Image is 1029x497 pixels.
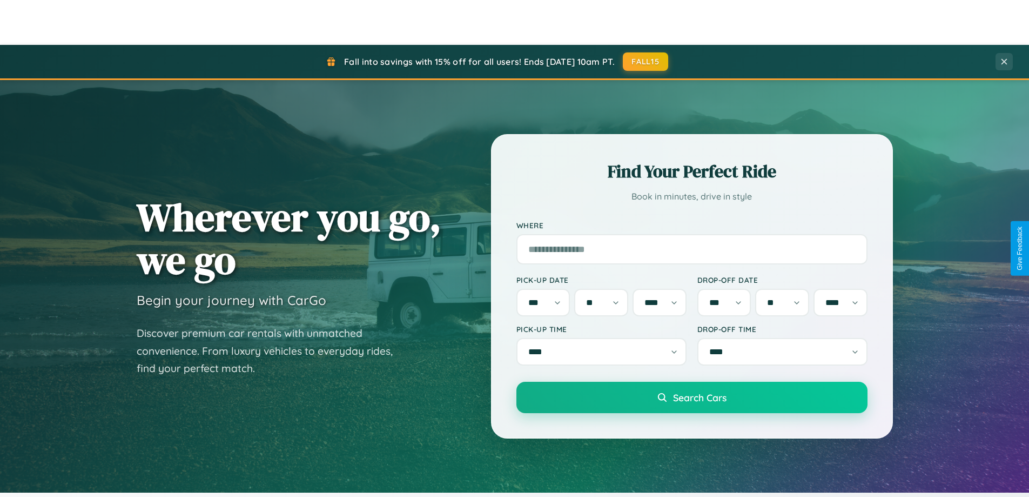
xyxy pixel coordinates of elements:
[516,160,867,183] h2: Find Your Perfect Ride
[516,275,687,284] label: Pick-up Date
[697,324,867,334] label: Drop-off Time
[919,9,957,28] button: Login
[673,392,727,403] span: Search Cars
[623,52,668,71] button: FALL15
[516,382,867,413] button: Search Cars
[137,324,407,377] p: Discover premium car rentals with unmatched convenience. From luxury vehicles to everyday rides, ...
[697,275,867,284] label: Drop-off Date
[516,189,867,204] p: Book in minutes, drive in style
[516,221,867,230] label: Where
[22,1,92,36] span: CarGo
[137,292,326,308] h3: Begin your journey with CarGo
[833,8,911,29] button: Become a Host
[1016,227,1024,270] div: Give Feedback
[137,196,441,281] h1: Wherever you go, we go
[516,324,687,334] label: Pick-up Time
[963,9,1007,28] button: Sign Up
[344,56,615,67] span: Fall into savings with 15% off for all users! Ends [DATE] 10am PT.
